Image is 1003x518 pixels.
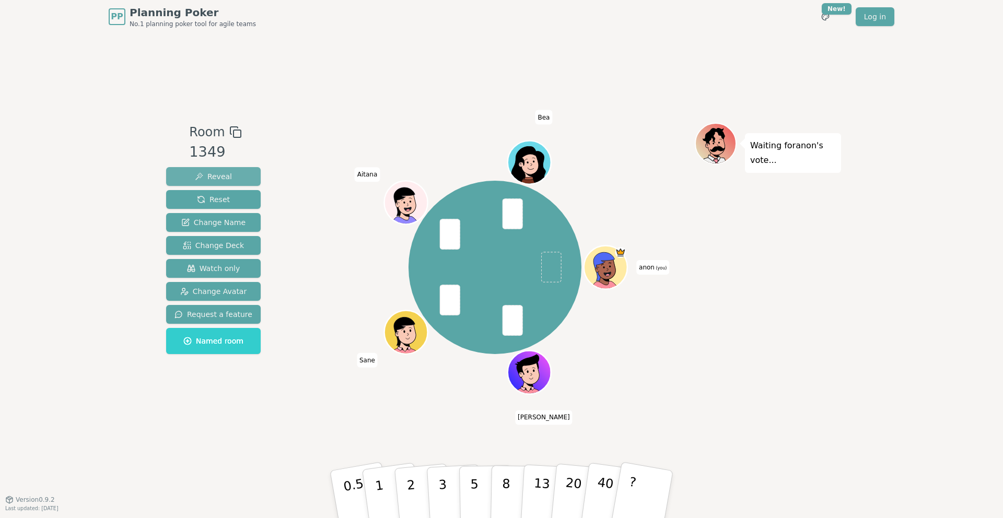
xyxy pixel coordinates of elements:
[5,505,59,511] span: Last updated: [DATE]
[655,266,667,270] span: (you)
[750,138,836,168] p: Waiting for anon 's vote...
[189,142,241,163] div: 1349
[111,10,123,23] span: PP
[130,5,256,20] span: Planning Poker
[197,194,230,205] span: Reset
[357,352,378,367] span: Click to change your name
[355,167,380,182] span: Click to change your name
[187,263,240,274] span: Watch only
[822,3,852,15] div: New!
[183,336,243,346] span: Named room
[515,410,573,425] span: Click to change your name
[166,236,261,255] button: Change Deck
[166,190,261,209] button: Reset
[615,247,626,258] span: anon is the host
[166,282,261,301] button: Change Avatar
[585,247,626,288] button: Click to change your avatar
[109,5,256,28] a: PPPlanning PokerNo.1 planning poker tool for agile teams
[180,286,247,297] span: Change Avatar
[816,7,835,26] button: New!
[166,259,261,278] button: Watch only
[5,496,55,504] button: Version0.9.2
[636,260,669,275] span: Click to change your name
[166,167,261,186] button: Reveal
[130,20,256,28] span: No.1 planning poker tool for agile teams
[181,217,246,228] span: Change Name
[166,213,261,232] button: Change Name
[195,171,232,182] span: Reveal
[174,309,252,320] span: Request a feature
[856,7,894,26] a: Log in
[166,328,261,354] button: Named room
[166,305,261,324] button: Request a feature
[535,110,552,124] span: Click to change your name
[189,123,225,142] span: Room
[183,240,244,251] span: Change Deck
[16,496,55,504] span: Version 0.9.2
